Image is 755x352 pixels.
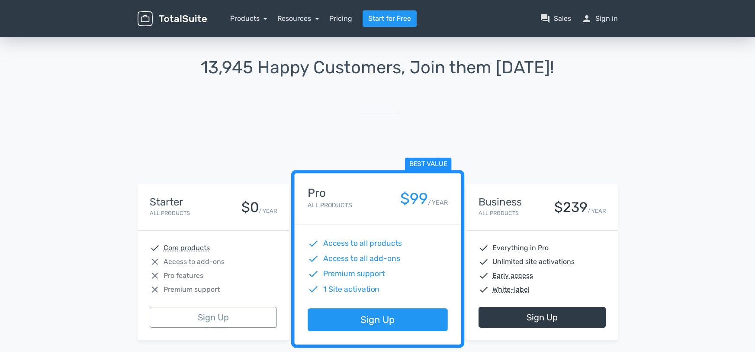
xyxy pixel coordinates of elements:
[150,243,160,253] span: check
[554,200,588,215] div: $239
[582,13,618,24] a: personSign in
[492,271,533,281] abbr: Early access
[150,196,190,208] h4: Starter
[259,207,277,215] small: / YEAR
[479,257,489,267] span: check
[308,268,319,280] span: check
[405,158,451,171] span: Best value
[308,238,319,249] span: check
[427,198,447,207] small: / YEAR
[138,11,207,26] img: TotalSuite for WordPress
[230,14,267,23] a: Products
[492,257,575,267] span: Unlimited site activations
[492,243,549,253] span: Everything in Pro
[150,210,190,216] small: All Products
[138,58,618,77] h1: 13,945 Happy Customers, Join them [DATE]!
[308,187,352,199] h4: Pro
[150,271,160,281] span: close
[492,284,530,295] abbr: White-label
[308,309,447,332] a: Sign Up
[308,202,352,209] small: All Products
[400,190,427,207] div: $99
[479,210,519,216] small: All Products
[323,268,385,280] span: Premium support
[588,207,606,215] small: / YEAR
[582,13,592,24] span: person
[308,253,319,264] span: check
[164,243,210,253] abbr: Core products
[241,200,259,215] div: $0
[323,253,400,264] span: Access to all add-ons
[150,257,160,267] span: close
[150,284,160,295] span: close
[479,271,489,281] span: check
[540,13,550,24] span: question_answer
[479,284,489,295] span: check
[479,196,522,208] h4: Business
[150,307,277,328] a: Sign Up
[329,13,352,24] a: Pricing
[479,243,489,253] span: check
[323,238,402,249] span: Access to all products
[363,10,417,27] a: Start for Free
[164,284,220,295] span: Premium support
[308,284,319,295] span: check
[479,307,606,328] a: Sign Up
[323,284,379,295] span: 1 Site activation
[164,257,225,267] span: Access to add-ons
[540,13,571,24] a: question_answerSales
[277,14,319,23] a: Resources
[164,271,203,281] span: Pro features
